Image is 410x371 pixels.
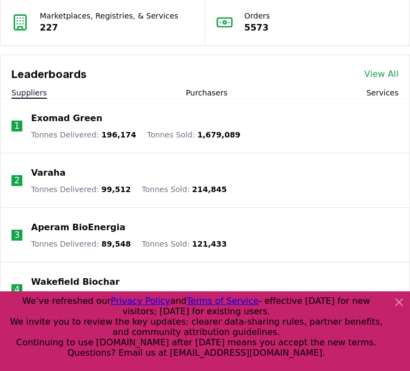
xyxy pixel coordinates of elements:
p: Orders [244,10,270,21]
h3: Leaderboards [11,66,87,82]
button: Suppliers [11,87,47,98]
span: 99,512 [101,185,131,194]
a: Varaha [31,166,65,179]
a: Aperam BioEnergia [31,221,125,234]
button: Services [366,87,399,98]
p: 3 [14,229,20,242]
a: View All [364,68,399,81]
span: 196,174 [101,130,136,139]
p: Tonnes Delivered : [31,238,131,249]
p: Tonnes Delivered : [31,184,131,195]
span: 89,548 [101,240,131,248]
p: 4 [14,283,20,296]
a: Exomad Green [31,112,102,125]
p: Tonnes Sold : [142,184,227,195]
p: Tonnes Sold : [147,129,240,140]
p: 1 [14,119,20,133]
p: 2 [14,174,20,187]
span: 1,679,089 [197,130,240,139]
p: Tonnes Sold : [142,238,227,249]
a: Wakefield Biochar [31,276,119,289]
p: Marketplaces, Registries, & Services [40,10,178,21]
p: 227 [40,21,178,34]
span: 214,845 [192,185,227,194]
span: 121,433 [192,240,227,248]
p: 5573 [244,21,270,34]
button: Purchasers [186,87,228,98]
p: Tonnes Delivered : [31,129,136,140]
